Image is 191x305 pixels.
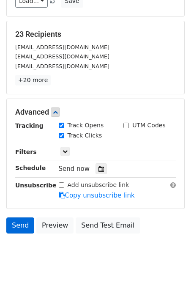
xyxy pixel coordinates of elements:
[132,121,165,130] label: UTM Codes
[15,75,51,85] a: +20 more
[76,217,140,234] a: Send Test Email
[68,131,102,140] label: Track Clicks
[15,44,109,50] small: [EMAIL_ADDRESS][DOMAIN_NAME]
[15,165,46,171] strong: Schedule
[36,217,74,234] a: Preview
[6,217,34,234] a: Send
[15,148,37,155] strong: Filters
[68,181,129,190] label: Add unsubscribe link
[59,192,135,199] a: Copy unsubscribe link
[68,121,104,130] label: Track Opens
[15,182,57,189] strong: Unsubscribe
[15,53,109,60] small: [EMAIL_ADDRESS][DOMAIN_NAME]
[15,30,176,39] h5: 23 Recipients
[15,122,44,129] strong: Tracking
[15,107,176,117] h5: Advanced
[59,165,90,173] span: Send now
[15,63,109,69] small: [EMAIL_ADDRESS][DOMAIN_NAME]
[149,264,191,305] iframe: Chat Widget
